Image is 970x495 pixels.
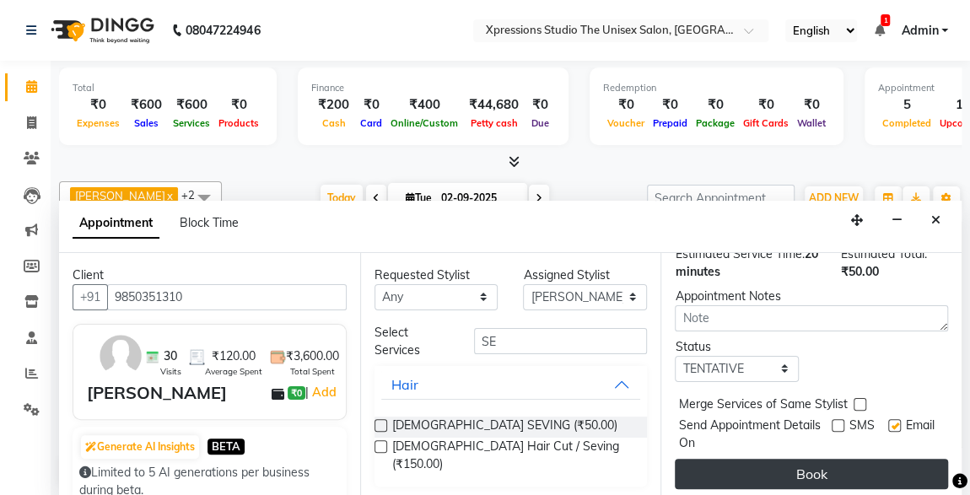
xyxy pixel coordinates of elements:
[649,95,692,115] div: ₹0
[386,95,462,115] div: ₹400
[906,417,935,452] span: Email
[169,95,214,115] div: ₹600
[525,95,555,115] div: ₹0
[603,117,649,129] span: Voucher
[391,374,418,395] div: Hair
[386,117,462,129] span: Online/Custom
[375,266,498,284] div: Requested Stylist
[309,382,338,402] a: Add
[692,95,739,115] div: ₹0
[362,324,461,359] div: Select Services
[692,117,739,129] span: Package
[739,95,793,115] div: ₹0
[462,95,525,115] div: ₹44,680
[164,347,177,365] span: 30
[130,117,163,129] span: Sales
[87,380,227,406] div: [PERSON_NAME]
[318,117,350,129] span: Cash
[73,208,159,239] span: Appointment
[392,417,617,438] span: [DEMOGRAPHIC_DATA] SEVING (₹50.00)
[901,22,938,40] span: Admin
[840,246,926,261] span: Estimated Total:
[881,14,890,26] span: 1
[603,81,830,95] div: Redemption
[924,207,948,234] button: Close
[647,185,795,211] input: Search Appointment
[205,365,262,378] span: Average Spent
[165,189,173,202] a: x
[305,382,338,402] span: |
[878,95,935,115] div: 5
[180,215,239,230] span: Block Time
[81,435,199,459] button: Generate AI Insights
[186,7,260,54] b: 08047224946
[793,117,830,129] span: Wallet
[649,117,692,129] span: Prepaid
[675,246,817,279] span: 20 minutes
[73,95,124,115] div: ₹0
[678,395,847,417] span: Merge Services of Same Stylist
[107,284,347,310] input: Search by Name/Mobile/Email/Code
[675,459,948,489] button: Book
[160,365,181,378] span: Visits
[286,347,339,365] span: ₹3,600.00
[809,191,859,204] span: ADD NEW
[675,288,948,305] div: Appointment Notes
[212,347,256,365] span: ₹120.00
[793,95,830,115] div: ₹0
[523,266,647,284] div: Assigned Stylist
[73,81,263,95] div: Total
[321,185,363,211] span: Today
[73,266,347,284] div: Client
[675,338,799,356] div: Status
[401,191,436,204] span: Tue
[73,284,108,310] button: +91
[311,81,555,95] div: Finance
[207,439,245,455] span: BETA
[849,417,875,452] span: SMS
[214,117,263,129] span: Products
[675,246,804,261] span: Estimated Service Time:
[805,186,863,210] button: ADD NEW
[436,186,520,211] input: 2025-09-02
[96,331,145,380] img: avatar
[73,117,124,129] span: Expenses
[381,369,641,400] button: Hair
[214,95,263,115] div: ₹0
[527,117,553,129] span: Due
[169,117,214,129] span: Services
[874,23,884,38] a: 1
[75,189,165,202] span: [PERSON_NAME]
[466,117,522,129] span: Petty cash
[878,117,935,129] span: Completed
[356,117,386,129] span: Card
[181,188,207,202] span: +2
[124,95,169,115] div: ₹600
[603,95,649,115] div: ₹0
[474,328,648,354] input: Search by service name
[356,95,386,115] div: ₹0
[840,264,878,279] span: ₹50.00
[288,386,305,400] span: ₹0
[392,438,634,473] span: [DEMOGRAPHIC_DATA] Hair Cut / Seving (₹150.00)
[311,95,356,115] div: ₹200
[678,417,825,452] span: Send Appointment Details On
[739,117,793,129] span: Gift Cards
[290,365,335,378] span: Total Spent
[43,7,159,54] img: logo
